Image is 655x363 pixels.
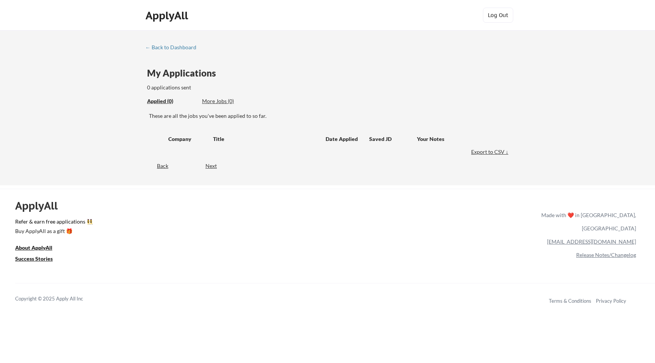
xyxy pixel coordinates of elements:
div: Next [205,162,226,170]
a: Terms & Conditions [549,298,591,304]
a: ← Back to Dashboard [145,44,202,52]
div: ApplyAll [146,9,190,22]
a: Release Notes/Changelog [576,252,636,258]
a: Buy ApplyAll as a gift 🎁 [15,227,91,236]
u: Success Stories [15,255,53,262]
a: [EMAIL_ADDRESS][DOMAIN_NAME] [547,238,636,245]
button: Log Out [483,8,513,23]
u: About ApplyAll [15,244,52,251]
div: Buy ApplyAll as a gift 🎁 [15,228,91,234]
div: Back [145,162,168,170]
div: ApplyAll [15,199,66,212]
div: Company [168,135,206,143]
div: Saved JD [369,132,417,146]
div: Your Notes [417,135,503,143]
div: These are job applications we think you'd be a good fit for, but couldn't apply you to automatica... [202,97,258,105]
div: ← Back to Dashboard [145,45,202,50]
a: About ApplyAll [15,244,63,253]
div: Made with ❤️ in [GEOGRAPHIC_DATA], [GEOGRAPHIC_DATA] [538,208,636,235]
div: Date Applied [326,135,359,143]
div: These are all the jobs you've been applied to so far. [147,97,196,105]
div: Title [213,135,318,143]
div: More Jobs (0) [202,97,258,105]
div: 0 applications sent [147,84,294,91]
a: Success Stories [15,255,63,264]
div: Export to CSV ↓ [471,148,510,156]
div: Copyright © 2025 Apply All Inc [15,295,102,303]
a: Refer & earn free applications 👯‍♀️ [15,219,383,227]
a: Privacy Policy [596,298,626,304]
div: My Applications [147,69,222,78]
div: These are all the jobs you've been applied to so far. [149,112,510,120]
div: Applied (0) [147,97,196,105]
